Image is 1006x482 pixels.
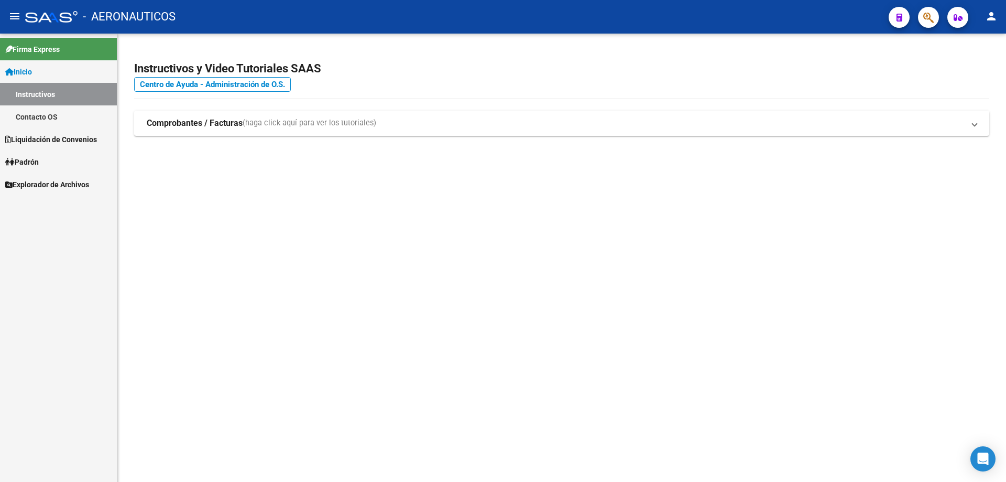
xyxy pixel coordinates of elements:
[5,156,39,168] span: Padrón
[5,134,97,145] span: Liquidación de Convenios
[134,111,989,136] mat-expansion-panel-header: Comprobantes / Facturas(haga click aquí para ver los tutoriales)
[5,179,89,190] span: Explorador de Archivos
[5,44,60,55] span: Firma Express
[243,117,376,129] span: (haga click aquí para ver los tutoriales)
[83,5,176,28] span: - AERONAUTICOS
[985,10,998,23] mat-icon: person
[134,77,291,92] a: Centro de Ayuda - Administración de O.S.
[147,117,243,129] strong: Comprobantes / Facturas
[8,10,21,23] mat-icon: menu
[134,59,989,79] h2: Instructivos y Video Tutoriales SAAS
[5,66,32,78] span: Inicio
[970,446,996,472] div: Open Intercom Messenger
